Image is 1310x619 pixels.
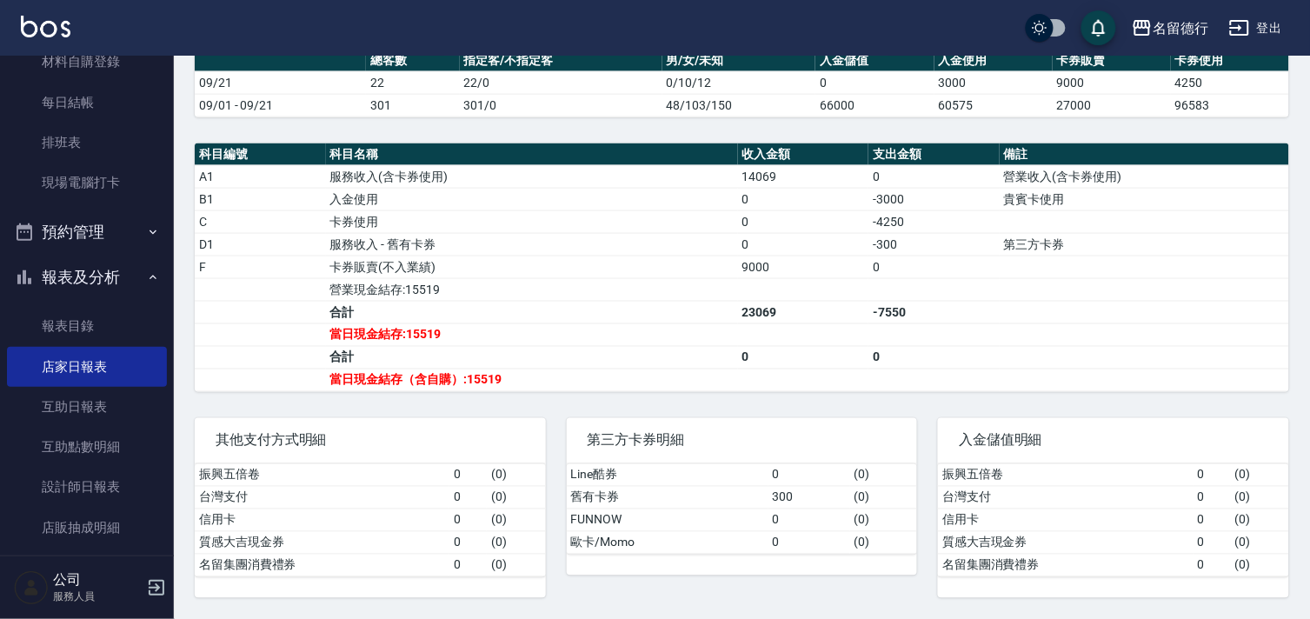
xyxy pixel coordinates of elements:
th: 備註 [1000,143,1289,166]
td: 0 [449,486,487,509]
a: 報表目錄 [7,306,167,346]
table: a dense table [938,464,1289,577]
td: 台灣支付 [938,486,1193,509]
a: 排班表 [7,123,167,163]
td: 0 [449,531,487,554]
img: Logo [21,16,70,37]
button: 客戶管理 [7,555,167,600]
td: 卡券使用 [326,210,738,233]
td: 0 [768,509,850,531]
td: 合計 [326,346,738,369]
td: D1 [195,233,326,256]
td: 0 [1194,554,1231,576]
th: 科目編號 [195,143,326,166]
td: ( 0 ) [487,464,545,487]
a: 材料自購登錄 [7,42,167,82]
td: ( 0 ) [487,554,545,576]
td: 合計 [326,301,738,323]
td: 入金使用 [326,188,738,210]
button: 登出 [1222,12,1289,44]
td: 0 [738,210,869,233]
td: 0 [1194,464,1231,487]
td: 質感大吉現金券 [938,531,1193,554]
a: 店家日報表 [7,347,167,387]
td: 當日現金結存:15519 [326,323,738,346]
img: Person [14,570,49,605]
a: 現場電腦打卡 [7,163,167,203]
a: 互助點數明細 [7,427,167,467]
td: 09/01 - 09/21 [195,94,366,116]
div: 名留德行 [1153,17,1208,39]
td: 振興五倍卷 [938,464,1193,487]
td: 歐卡/Momo [567,531,768,554]
td: 9000 [738,256,869,278]
td: 振興五倍卷 [195,464,449,487]
td: -4250 [868,210,1000,233]
td: 0 [768,531,850,554]
td: 信用卡 [938,509,1193,531]
td: 0 [1194,486,1231,509]
button: 預約管理 [7,210,167,255]
td: 66000 [815,94,934,116]
th: 卡券使用 [1171,50,1289,72]
table: a dense table [195,464,546,577]
td: 27000 [1053,94,1171,116]
td: ( 0 ) [487,486,545,509]
a: 每日結帳 [7,83,167,123]
td: ( 0 ) [1231,486,1289,509]
td: ( 0 ) [850,464,917,487]
h5: 公司 [53,571,142,589]
td: -3000 [868,188,1000,210]
th: 科目名稱 [326,143,738,166]
td: 信用卡 [195,509,449,531]
td: 96583 [1171,94,1289,116]
td: 台灣支付 [195,486,449,509]
td: 服務收入(含卡券使用) [326,165,738,188]
td: ( 0 ) [1231,554,1289,576]
td: 0 [1194,531,1231,554]
td: F [195,256,326,278]
td: 48/103/150 [662,94,816,116]
td: 22/0 [460,71,662,94]
td: 14069 [738,165,869,188]
td: 卡券販賣(不入業績) [326,256,738,278]
td: 服務收入 - 舊有卡券 [326,233,738,256]
th: 卡券販賣 [1053,50,1171,72]
table: a dense table [567,464,918,555]
th: 收入金額 [738,143,869,166]
td: C [195,210,326,233]
span: 其他支付方式明細 [216,432,525,449]
span: 入金儲值明細 [959,432,1268,449]
td: 0 [1194,509,1231,531]
td: ( 0 ) [850,531,917,554]
td: 貴賓卡使用 [1000,188,1289,210]
td: 0 [449,464,487,487]
td: ( 0 ) [850,486,917,509]
td: 3000 [934,71,1053,94]
span: 第三方卡券明細 [588,432,897,449]
td: 60575 [934,94,1053,116]
td: 質感大吉現金券 [195,531,449,554]
td: 0 [868,346,1000,369]
td: 301 [366,94,459,116]
th: 男/女/未知 [662,50,816,72]
button: 報表及分析 [7,255,167,300]
td: FUNNOW [567,509,768,531]
td: B1 [195,188,326,210]
td: 0 [738,233,869,256]
th: 總客數 [366,50,459,72]
td: 舊有卡券 [567,486,768,509]
button: 名留德行 [1125,10,1215,46]
td: 0 [768,464,850,487]
td: 名留集團消費禮券 [938,554,1193,576]
td: 當日現金結存（含自購）:15519 [326,369,738,391]
table: a dense table [195,50,1289,117]
td: ( 0 ) [850,509,917,531]
a: 店販抽成明細 [7,508,167,548]
td: 0 [868,165,1000,188]
td: 09/21 [195,71,366,94]
td: 0 [738,346,869,369]
td: 301/0 [460,94,662,116]
td: 0 [449,509,487,531]
td: 0 [868,256,1000,278]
